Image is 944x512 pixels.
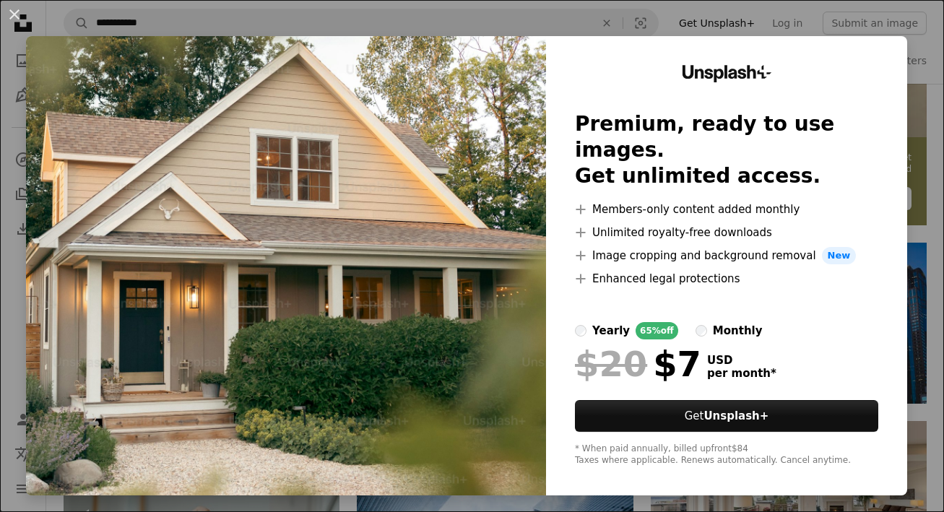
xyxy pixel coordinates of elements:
h2: Premium, ready to use images. Get unlimited access. [575,111,878,189]
span: per month * [707,367,776,380]
div: yearly [592,322,630,339]
div: 65% off [636,322,678,339]
div: * When paid annually, billed upfront $84 Taxes where applicable. Renews automatically. Cancel any... [575,443,878,467]
span: New [822,247,857,264]
li: Enhanced legal protections [575,270,878,287]
button: GetUnsplash+ [575,400,878,432]
input: yearly65%off [575,325,586,337]
li: Members-only content added monthly [575,201,878,218]
strong: Unsplash+ [703,409,768,422]
input: monthly [696,325,707,337]
div: monthly [713,322,763,339]
li: Unlimited royalty-free downloads [575,224,878,241]
div: $7 [575,345,701,383]
li: Image cropping and background removal [575,247,878,264]
span: USD [707,354,776,367]
span: $20 [575,345,647,383]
